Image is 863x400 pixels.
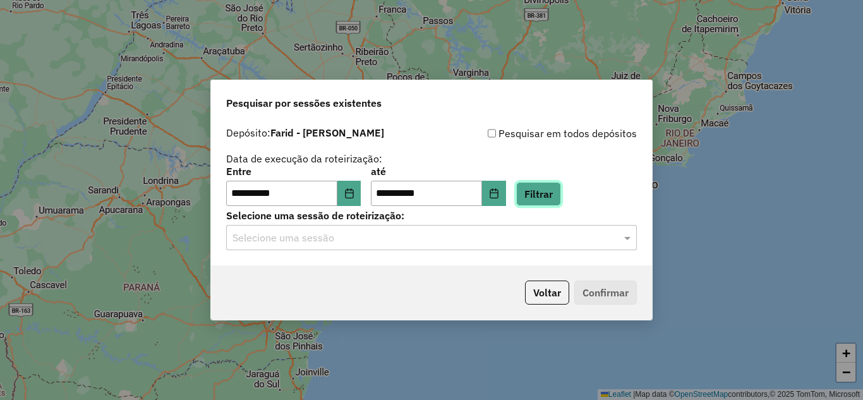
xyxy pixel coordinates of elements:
[337,181,361,206] button: Choose Date
[482,181,506,206] button: Choose Date
[371,164,505,179] label: até
[226,151,382,166] label: Data de execução da roteirização:
[270,126,384,139] strong: Farid - [PERSON_NAME]
[226,208,637,223] label: Selecione uma sessão de roteirização:
[525,281,569,305] button: Voltar
[226,164,361,179] label: Entre
[431,126,637,141] div: Pesquisar em todos depósitos
[226,125,384,140] label: Depósito:
[516,182,561,206] button: Filtrar
[226,95,382,111] span: Pesquisar por sessões existentes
